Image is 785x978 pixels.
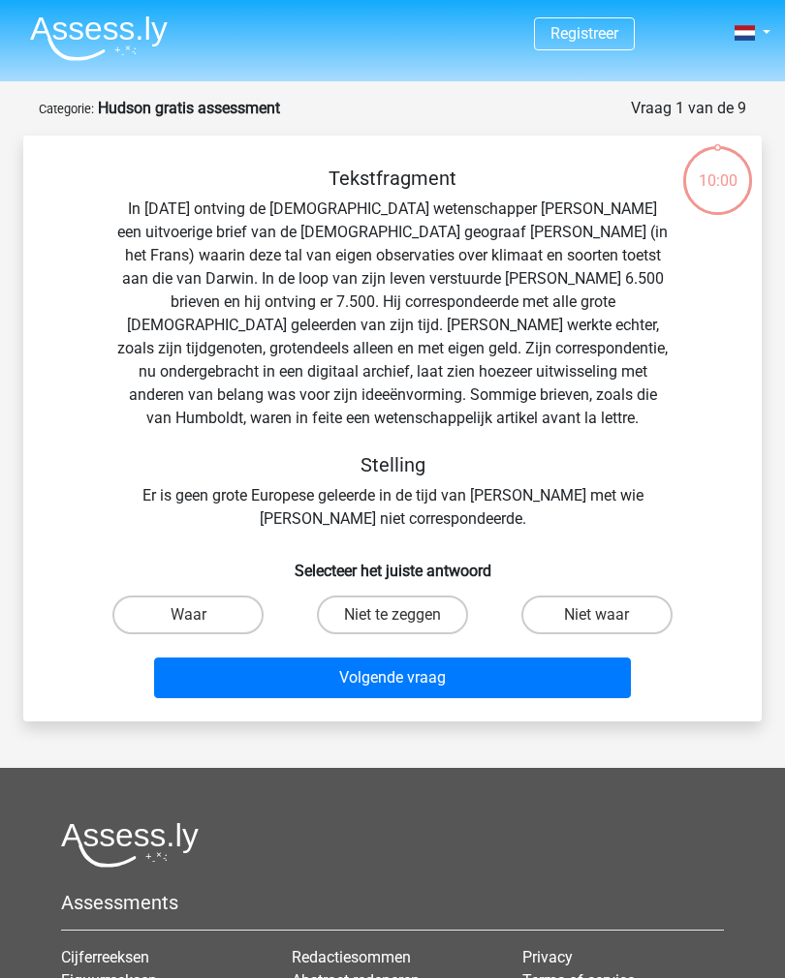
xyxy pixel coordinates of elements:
a: Privacy [522,948,573,966]
img: Assessly logo [61,822,199,868]
h5: Stelling [116,453,669,476]
div: In [DATE] ontving de [DEMOGRAPHIC_DATA] wetenschapper [PERSON_NAME] een uitvoerige brief van de [... [54,167,731,531]
div: Vraag 1 van de 9 [631,97,746,120]
div: 10:00 [681,144,754,193]
label: Niet waar [521,596,673,634]
h5: Tekstfragment [116,167,669,190]
strong: Hudson gratis assessment [98,99,280,117]
button: Volgende vraag [154,657,632,698]
label: Waar [112,596,264,634]
label: Niet te zeggen [317,596,468,634]
img: Assessly [30,15,168,61]
h6: Selecteer het juiste antwoord [54,546,731,580]
h5: Assessments [61,891,724,914]
a: Registreer [550,24,618,43]
a: Redactiesommen [292,948,411,966]
small: Categorie: [39,102,94,116]
a: Cijferreeksen [61,948,149,966]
